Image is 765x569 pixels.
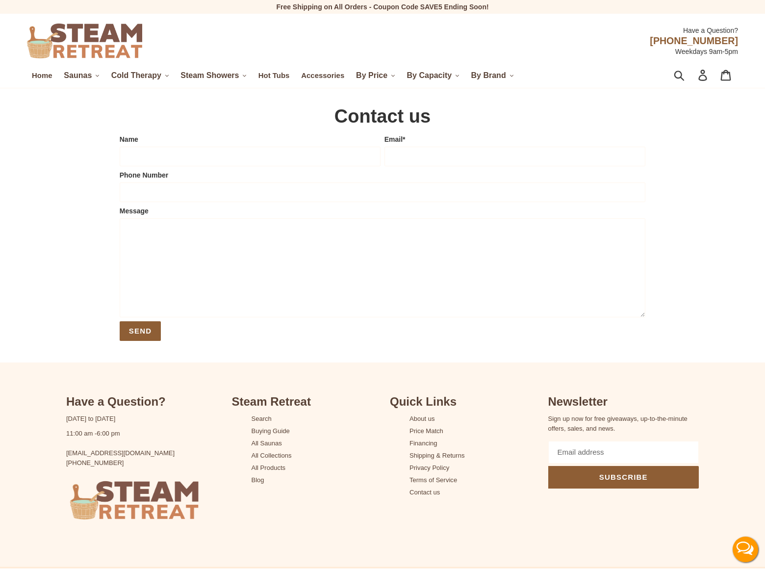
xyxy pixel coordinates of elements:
[471,71,506,80] span: By Brand
[351,68,400,83] button: By Price
[301,71,344,80] span: Accessories
[402,68,464,83] button: By Capacity
[409,476,457,484] a: Terms of Service
[106,68,174,83] button: Cold Therapy
[548,394,699,409] p: Newsletter
[120,134,381,144] label: Name
[409,440,437,447] a: Financing
[409,464,449,471] a: Privacy Policy
[66,394,217,409] p: Have a Question?
[27,24,142,58] img: Steam Retreat
[232,394,311,409] p: Steam Retreat
[27,69,57,82] a: Home
[180,71,239,80] span: Steam Showers
[548,414,699,434] p: Sign up now for free giveaways, up-to-the-minute offers, sales, and news.
[176,68,252,83] button: Steam Showers
[120,105,645,127] h1: Contact us
[120,321,161,341] input: Send
[252,415,272,422] a: Search
[407,71,452,80] span: By Capacity
[32,71,52,80] span: Home
[599,473,648,481] span: Subscribe
[252,427,290,435] a: Buying Guide
[252,440,282,447] a: All Saunas
[548,441,699,464] input: Email address
[356,71,387,80] span: By Price
[466,68,519,83] button: By Brand
[252,476,264,484] a: Blog
[64,71,92,80] span: Saunas
[252,452,292,459] a: All Collections
[409,452,464,459] a: Shipping & Returns
[66,429,217,468] p: 11:00 am -6:00 pm [EMAIL_ADDRESS][DOMAIN_NAME] [PHONE_NUMBER]
[548,466,699,489] button: Subscribe
[726,530,765,569] button: Live Chat
[66,473,202,523] img: Why Buy From Steam Retreat
[120,206,645,216] label: Message
[296,69,349,82] a: Accessories
[264,21,738,35] div: Have a Question?
[650,35,738,46] span: [PHONE_NUMBER]
[409,415,435,422] a: About us
[258,71,290,80] span: Hot Tubs
[409,427,443,435] a: Price Match
[679,65,705,86] input: Search
[390,394,472,409] p: Quick Links
[120,170,645,180] label: Phone Number
[675,48,738,55] span: Weekdays 9am-5pm
[254,69,295,82] a: Hot Tubs
[384,134,645,144] label: Email
[409,489,440,496] a: Contact us
[66,414,217,424] p: [DATE] to [DATE]
[252,464,286,471] a: All Products
[111,71,161,80] span: Cold Therapy
[59,68,104,83] button: Saunas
